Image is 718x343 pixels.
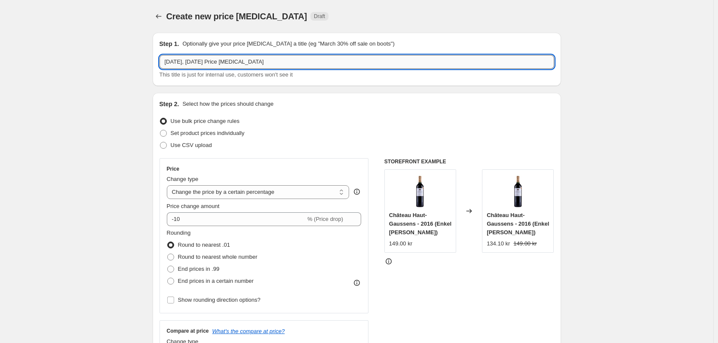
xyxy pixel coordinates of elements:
span: Show rounding direction options? [178,297,261,303]
span: End prices in .99 [178,266,220,272]
h6: STOREFRONT EXAMPLE [384,158,554,165]
span: Create new price [MEDICAL_DATA] [166,12,307,21]
span: Round to nearest whole number [178,254,258,260]
span: % (Price drop) [307,216,343,222]
h2: Step 2. [160,100,179,108]
img: ChateauHaut-Gaussens-2016_vh0488_80x.jpg [501,174,535,208]
p: Select how the prices should change [182,100,273,108]
span: Round to nearest .01 [178,242,230,248]
div: 149.00 kr [389,239,412,248]
span: Château Haut-Gaussens - 2016 (Enkel [PERSON_NAME]) [389,212,451,236]
span: End prices in a certain number [178,278,254,284]
h3: Price [167,165,179,172]
span: Use CSV upload [171,142,212,148]
span: Rounding [167,230,191,236]
span: Use bulk price change rules [171,118,239,124]
p: Optionally give your price [MEDICAL_DATA] a title (eg "March 30% off sale on boots") [182,40,394,48]
h3: Compare at price [167,328,209,334]
button: What's the compare at price? [212,328,285,334]
div: 134.10 kr [487,239,510,248]
input: -15 [167,212,306,226]
span: Château Haut-Gaussens - 2016 (Enkel [PERSON_NAME]) [487,212,549,236]
span: Set product prices individually [171,130,245,136]
span: Change type [167,176,199,182]
strike: 149.00 kr [513,239,537,248]
input: 30% off holiday sale [160,55,554,69]
img: ChateauHaut-Gaussens-2016_vh0488_80x.jpg [403,174,437,208]
span: This title is just for internal use, customers won't see it [160,71,293,78]
span: Price change amount [167,203,220,209]
span: Draft [314,13,325,20]
button: Price change jobs [153,10,165,22]
h2: Step 1. [160,40,179,48]
div: help [353,187,361,196]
